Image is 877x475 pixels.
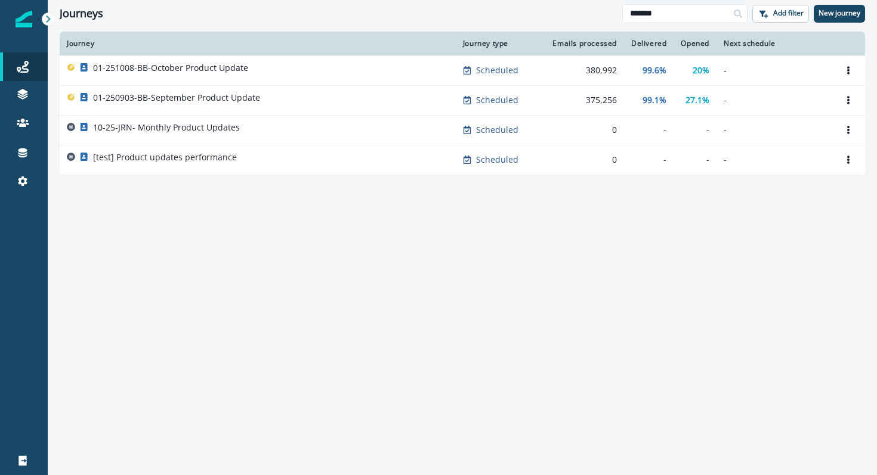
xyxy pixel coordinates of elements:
[549,154,617,166] div: 0
[814,5,865,23] button: New journey
[60,115,865,145] a: 10-25-JRN- Monthly Product UpdatesScheduled0---Options
[643,64,666,76] p: 99.6%
[752,5,809,23] button: Add filter
[643,94,666,106] p: 99.1%
[93,151,237,163] p: [test] Product updates performance
[549,124,617,136] div: 0
[839,151,858,169] button: Options
[724,154,824,166] p: -
[60,7,103,20] h1: Journeys
[724,39,824,48] div: Next schedule
[631,39,666,48] div: Delivered
[476,64,518,76] p: Scheduled
[549,94,617,106] div: 375,256
[693,64,709,76] p: 20%
[819,9,860,17] p: New journey
[60,55,865,85] a: 01-251008-BB-October Product UpdateScheduled380,99299.6%20%-Options
[60,85,865,115] a: 01-250903-BB-September Product UpdateScheduled375,25699.1%27.1%-Options
[724,124,824,136] p: -
[839,61,858,79] button: Options
[476,94,518,106] p: Scheduled
[93,92,260,104] p: 01-250903-BB-September Product Update
[839,91,858,109] button: Options
[476,124,518,136] p: Scheduled
[67,39,449,48] div: Journey
[681,124,709,136] div: -
[724,64,824,76] p: -
[549,39,617,48] div: Emails processed
[16,11,32,27] img: Inflection
[463,39,535,48] div: Journey type
[549,64,617,76] div: 380,992
[93,122,240,134] p: 10-25-JRN- Monthly Product Updates
[631,124,666,136] div: -
[681,39,709,48] div: Opened
[724,94,824,106] p: -
[681,154,709,166] div: -
[93,62,248,74] p: 01-251008-BB-October Product Update
[839,121,858,139] button: Options
[773,9,804,17] p: Add filter
[60,145,865,175] a: [test] Product updates performanceScheduled0---Options
[631,154,666,166] div: -
[685,94,709,106] p: 27.1%
[476,154,518,166] p: Scheduled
